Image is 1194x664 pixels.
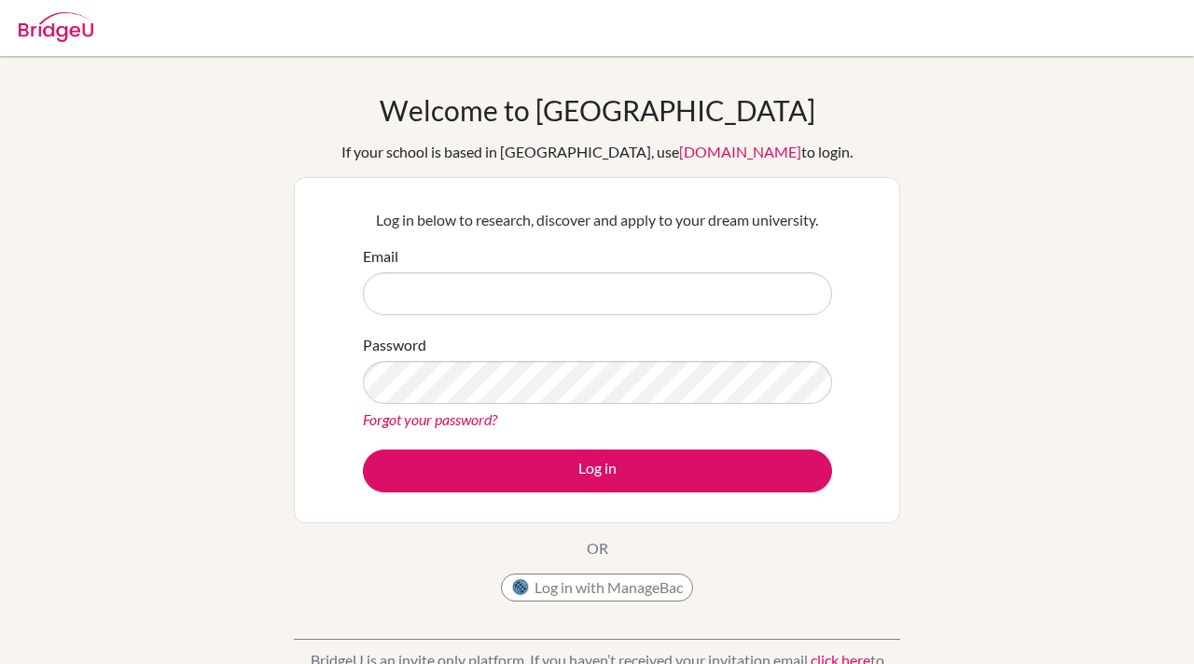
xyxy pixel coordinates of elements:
[679,143,801,160] a: [DOMAIN_NAME]
[341,141,853,163] div: If your school is based in [GEOGRAPHIC_DATA], use to login.
[363,209,832,231] p: Log in below to research, discover and apply to your dream university.
[363,334,426,356] label: Password
[363,245,398,268] label: Email
[380,93,815,127] h1: Welcome to [GEOGRAPHIC_DATA]
[587,537,608,560] p: OR
[19,12,93,42] img: Bridge-U
[501,574,693,602] button: Log in with ManageBac
[363,450,832,492] button: Log in
[363,410,497,428] a: Forgot your password?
